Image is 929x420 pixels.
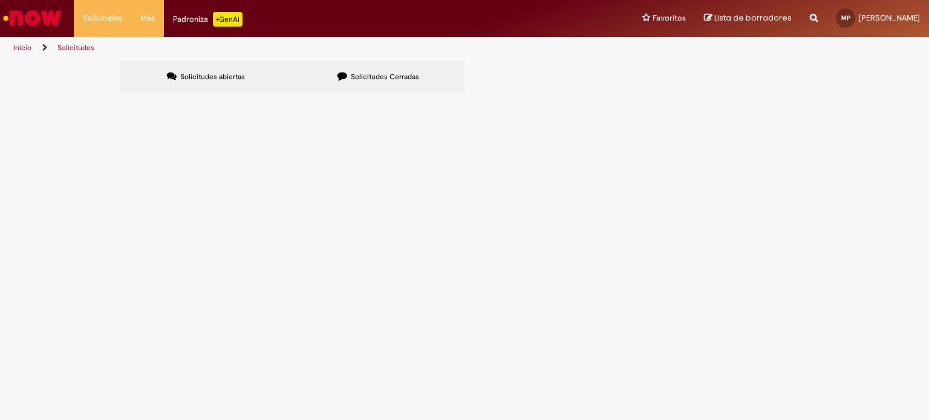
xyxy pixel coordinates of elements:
[351,72,419,82] span: Solicitudes Cerradas
[704,13,792,24] a: Lista de borradores
[714,12,792,24] span: Lista de borradores
[859,13,920,23] span: [PERSON_NAME]
[841,14,850,22] span: MP
[140,12,155,24] span: Más
[83,12,122,24] span: Solicitudes
[653,12,686,24] span: Favoritos
[13,43,31,53] a: Inicio
[57,43,94,53] a: Solicitudes
[1,6,64,30] img: ServiceNow
[213,12,243,27] p: +GenAi
[180,72,245,82] span: Solicitudes abiertas
[9,37,610,59] ul: Rutas de acceso a la página
[173,12,243,27] div: Padroniza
